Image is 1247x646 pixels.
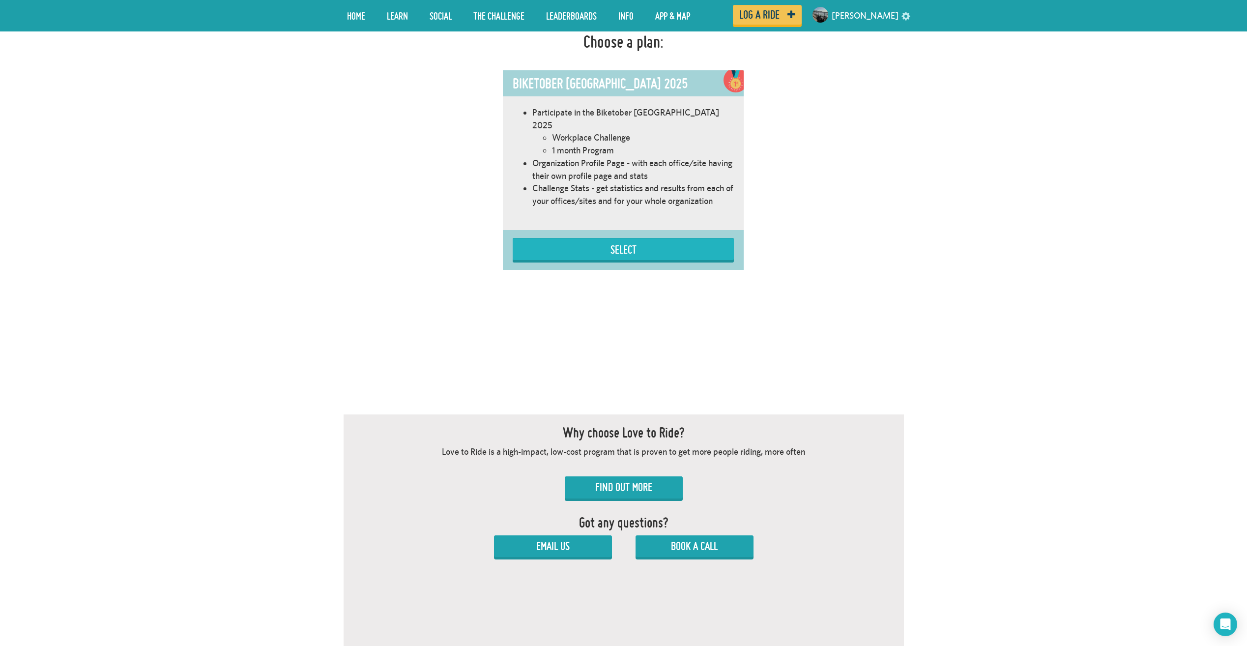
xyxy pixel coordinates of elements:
[340,3,373,28] a: Home
[648,3,697,28] a: App & Map
[611,3,641,28] a: Info
[532,182,734,207] li: Challenge Stats - get statistics and results from each of your offices/sites and for your whole o...
[539,3,604,28] a: Leaderboards
[733,5,802,25] a: Log a ride
[532,106,734,131] li: Participate in the Biketober [GEOGRAPHIC_DATA] 2025
[532,157,734,182] li: Organization Profile Page - with each office/site having their own profile page and stats
[503,70,744,96] div: Biketober [GEOGRAPHIC_DATA] 2025
[579,514,668,530] h2: Got any questions?
[494,535,612,557] a: Email Us
[636,535,754,557] a: Book a Call
[565,476,683,498] a: Find Out More
[552,131,734,144] li: Workplace Challenge
[583,32,664,52] h1: Choose a plan:
[901,11,910,20] a: settings drop down toggle
[422,3,459,28] a: Social
[739,10,780,19] span: Log a ride
[466,3,532,28] a: The Challenge
[552,144,734,157] li: 1 month Program
[832,4,899,28] a: [PERSON_NAME]
[563,424,685,440] h2: Why choose Love to Ride?
[1214,613,1237,636] div: Open Intercom Messenger
[379,3,415,28] a: LEARN
[442,445,805,458] p: Love to Ride is a high-impact, low-cost program that is proven to get more people riding, more often
[513,238,734,260] button: Select
[812,7,828,23] img: Small navigation user avatar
